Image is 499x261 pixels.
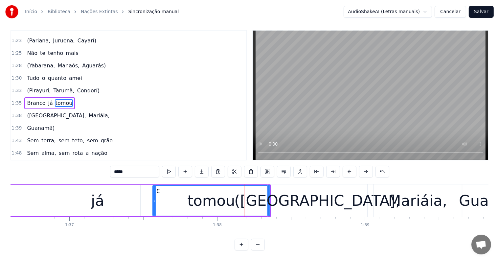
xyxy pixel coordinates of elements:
a: Bate-papo aberto [471,235,491,254]
span: 1:30 [11,75,22,82]
span: 1:39 [11,125,22,131]
div: 1:38 [213,223,222,228]
span: 1:35 [11,100,22,107]
span: 1:23 [11,37,22,44]
span: o [41,74,46,82]
span: tenho [47,49,64,57]
span: grão [100,137,113,144]
span: já [48,99,54,107]
span: nação [91,149,108,157]
div: ([GEOGRAPHIC_DATA], [234,190,400,212]
span: Tarumã, [53,87,75,94]
span: sem [58,137,70,144]
span: quanto [47,74,67,82]
div: 1:39 [361,223,370,228]
nav: breadcrumb [25,9,179,15]
span: Aguarás) [81,62,106,69]
span: sem [58,149,71,157]
span: 1:38 [11,112,22,119]
img: youka [5,5,18,18]
span: ([GEOGRAPHIC_DATA], [26,112,87,119]
div: Mariáia, [388,190,447,212]
span: sem [86,137,99,144]
span: 1:48 [11,150,22,156]
span: (Pirayuri, [26,87,51,94]
span: (Yabarana, [26,62,56,69]
span: teto, [72,137,85,144]
span: Branco [26,99,46,107]
span: te [39,49,46,57]
span: Condorí) [77,87,100,94]
a: Início [25,9,37,15]
span: Não [26,49,38,57]
span: Manaós, [57,62,80,69]
span: 1:28 [11,62,22,69]
span: Cayarí) [77,37,97,44]
span: rota [72,149,84,157]
span: 1:33 [11,87,22,94]
span: mais [65,49,79,57]
button: Cancelar [435,6,466,18]
span: terra, [41,137,57,144]
span: alma, [41,149,57,157]
span: a [85,149,90,157]
span: Sincronização manual [128,9,179,15]
div: 1:37 [65,223,74,228]
button: Salvar [469,6,494,18]
span: Juruena, [52,37,75,44]
span: Mariáia, [88,112,110,119]
a: Nações Extintas [81,9,118,15]
span: Tudo [26,74,40,82]
span: Sem [26,149,39,157]
span: tomou [55,99,73,107]
span: (Pariana, [26,37,51,44]
span: amei [68,74,83,82]
span: 1:25 [11,50,22,57]
span: Sem [26,137,39,144]
div: tomou [188,190,235,212]
a: Biblioteca [48,9,70,15]
span: 1:43 [11,137,22,144]
div: já [91,190,104,212]
span: Guanamã) [26,124,55,132]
